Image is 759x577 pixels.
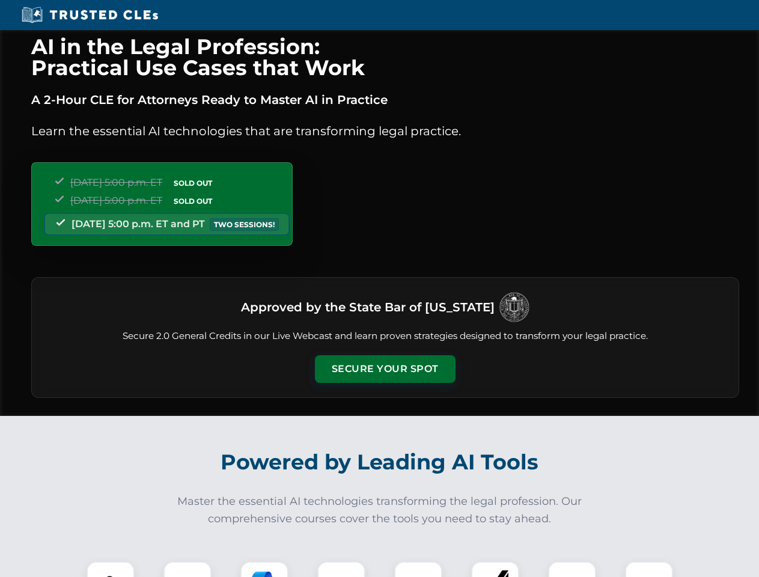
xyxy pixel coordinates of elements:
img: Logo [499,292,529,322]
img: Trusted CLEs [18,6,162,24]
span: SOLD OUT [169,195,216,207]
p: Secure 2.0 General Credits in our Live Webcast and learn proven strategies designed to transform ... [46,329,724,343]
span: [DATE] 5:00 p.m. ET [70,177,162,188]
p: Learn the essential AI technologies that are transforming legal practice. [31,121,739,141]
h3: Approved by the State Bar of [US_STATE] [241,296,495,318]
button: Secure Your Spot [315,355,456,383]
span: [DATE] 5:00 p.m. ET [70,195,162,206]
p: A 2-Hour CLE for Attorneys Ready to Master AI in Practice [31,90,739,109]
span: SOLD OUT [169,177,216,189]
h1: AI in the Legal Profession: Practical Use Cases that Work [31,36,739,78]
h2: Powered by Leading AI Tools [47,441,713,483]
p: Master the essential AI technologies transforming the legal profession. Our comprehensive courses... [169,493,590,528]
